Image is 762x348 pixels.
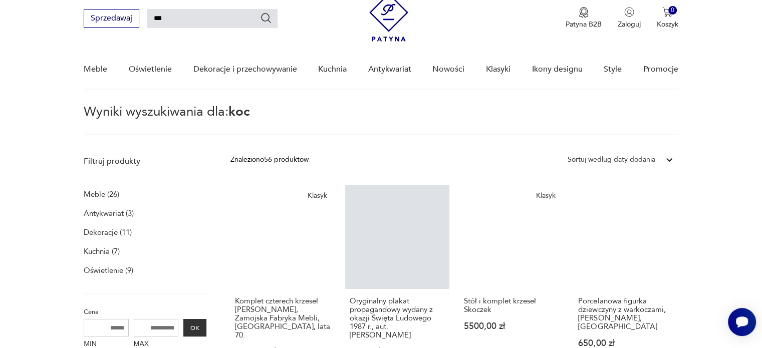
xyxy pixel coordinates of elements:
a: Ikona medaluPatyna B2B [566,7,602,29]
h3: Porcelanowa figurka dziewczyny z warkoczami, [PERSON_NAME], [GEOGRAPHIC_DATA] [578,297,673,331]
p: Filtruj produkty [84,156,206,167]
p: 5500,00 zł [464,322,559,330]
a: Sprzedawaj [84,16,139,23]
a: Antykwariat [368,50,411,89]
button: Szukaj [260,12,272,24]
p: Patyna B2B [566,20,602,29]
h3: Stół i komplet krzeseł Skoczek [464,297,559,314]
p: Wyniki wyszukiwania dla: [84,106,678,135]
button: Patyna B2B [566,7,602,29]
p: 650,00 zł [578,339,673,347]
button: Sprzedawaj [84,9,139,28]
p: Koszyk [657,20,678,29]
img: Ikonka użytkownika [624,7,634,17]
a: Oświetlenie (9) [84,263,133,277]
img: Ikona medalu [579,7,589,18]
a: Ikony designu [532,50,582,89]
button: 0Koszyk [657,7,678,29]
a: Meble [84,50,107,89]
span: koc [228,103,250,121]
button: OK [183,319,206,336]
p: Cena [84,306,206,317]
a: Kuchnia (7) [84,244,120,258]
a: Oświetlenie [129,50,172,89]
h3: Oryginalny plakat propagandowy wydany z okazji Święta Ludowego 1987 r., aut. [PERSON_NAME] [350,297,445,339]
div: Sortuj według daty dodania [568,154,655,165]
a: Style [604,50,622,89]
div: Znaleziono 56 produktów [230,154,309,165]
a: Klasyki [486,50,511,89]
a: Promocje [643,50,678,89]
iframe: Smartsupp widget button [728,308,756,336]
div: 0 [668,6,677,15]
img: Ikona koszyka [662,7,672,17]
a: Antykwariat (3) [84,206,134,220]
a: Nowości [432,50,464,89]
a: Dekoracje (11) [84,225,132,239]
a: Dekoracje i przechowywanie [193,50,297,89]
p: Zaloguj [618,20,641,29]
a: Meble (26) [84,187,119,201]
h3: Komplet czterech krzeseł [PERSON_NAME], Zamojska Fabryka Mebli, [GEOGRAPHIC_DATA], lata 70. [235,297,330,339]
button: Zaloguj [618,7,641,29]
a: Kuchnia [318,50,347,89]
